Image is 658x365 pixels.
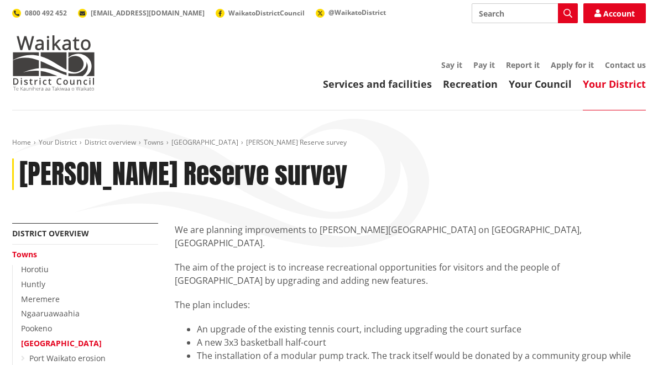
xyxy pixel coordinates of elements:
a: Towns [144,137,164,147]
a: Pookeno [21,323,52,334]
a: Horotiu [21,264,49,274]
a: Recreation [443,77,498,91]
a: Contact us [605,60,646,70]
a: Your Council [509,77,572,91]
a: Home [12,137,31,147]
span: @WaikatoDistrict [328,8,386,17]
p: The plan includes: [175,298,646,311]
a: [GEOGRAPHIC_DATA] [171,137,238,147]
a: [GEOGRAPHIC_DATA] [21,338,102,348]
a: Port Waikato erosion [29,353,106,363]
nav: breadcrumb [12,138,646,147]
a: 0800 492 452 [12,8,67,18]
p: We are planning improvements to [PERSON_NAME][GEOGRAPHIC_DATA] on [GEOGRAPHIC_DATA], [GEOGRAPHIC_... [175,223,646,250]
a: WaikatoDistrictCouncil [216,8,305,18]
a: @WaikatoDistrict [316,8,386,17]
span: WaikatoDistrictCouncil [228,8,305,18]
a: Say it [441,60,462,70]
a: Towns [12,249,37,260]
a: Your District [39,137,77,147]
input: Search input [472,3,578,23]
a: Huntly [21,279,45,289]
span: [EMAIL_ADDRESS][DOMAIN_NAME] [91,8,205,18]
a: District overview [85,137,136,147]
img: Waikato District Council - Te Kaunihera aa Takiwaa o Waikato [12,35,95,91]
span: [PERSON_NAME] Reserve survey [246,137,347,147]
a: Services and facilities [323,77,432,91]
a: Pay it [473,60,495,70]
li: An upgrade of the existing tennis court, including upgrading the court surface [197,322,646,336]
li: A new 3x3 basketball half-court [197,336,646,349]
a: Report it [506,60,540,70]
a: Account [583,3,646,23]
a: Meremere [21,294,60,304]
a: [EMAIL_ADDRESS][DOMAIN_NAME] [78,8,205,18]
a: District overview [12,228,89,239]
a: Apply for it [551,60,594,70]
span: 0800 492 452 [25,8,67,18]
h1: [PERSON_NAME] Reserve survey [19,158,347,191]
p: The aim of the project is to increase recreational opportunities for visitors and the people of [... [175,261,646,287]
a: Your District [583,77,646,91]
a: Ngaaruawaahia [21,308,80,319]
